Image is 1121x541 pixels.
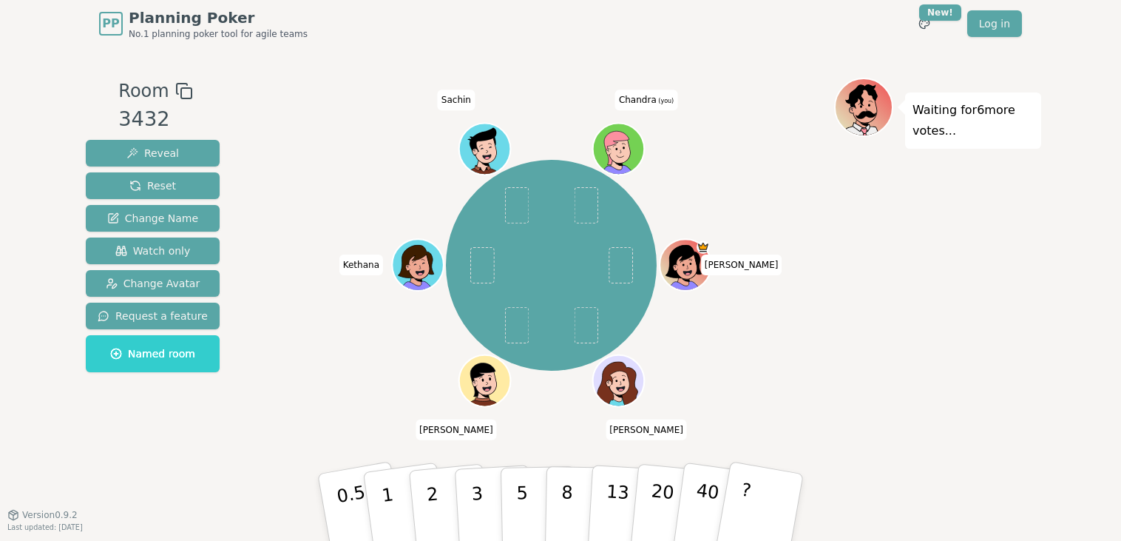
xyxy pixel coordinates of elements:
span: Change Avatar [106,276,200,291]
button: Reveal [86,140,220,167]
button: Named room [86,335,220,372]
a: PPPlanning PokerNo.1 planning poker tool for agile teams [99,7,308,40]
button: Version0.9.2 [7,509,78,521]
button: Click to change your avatar [594,125,642,173]
span: Click to change your name [701,255,782,275]
a: Log in [967,10,1022,37]
span: Natasha is the host [697,241,709,254]
div: 3432 [118,104,192,135]
span: Click to change your name [416,420,497,440]
span: Click to change your name [339,255,383,275]
span: No.1 planning poker tool for agile teams [129,28,308,40]
span: Change Name [107,211,198,226]
span: (you) [657,98,674,105]
p: Waiting for 6 more votes... [912,100,1034,141]
span: Reset [129,178,176,193]
span: Named room [110,346,195,361]
button: Reset [86,172,220,199]
button: Request a feature [86,303,220,329]
span: Click to change your name [606,420,687,440]
span: Last updated: [DATE] [7,523,83,531]
button: New! [911,10,938,37]
span: Click to change your name [438,90,475,111]
button: Change Name [86,205,220,232]
span: Click to change your name [615,90,677,111]
span: Reveal [126,146,179,161]
button: Watch only [86,238,220,264]
span: Version 0.9.2 [22,509,78,521]
span: Request a feature [98,309,208,323]
span: Planning Poker [129,7,308,28]
div: New! [919,4,961,21]
span: PP [102,15,119,33]
span: Watch only [115,243,191,258]
span: Room [118,78,169,104]
button: Change Avatar [86,270,220,297]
